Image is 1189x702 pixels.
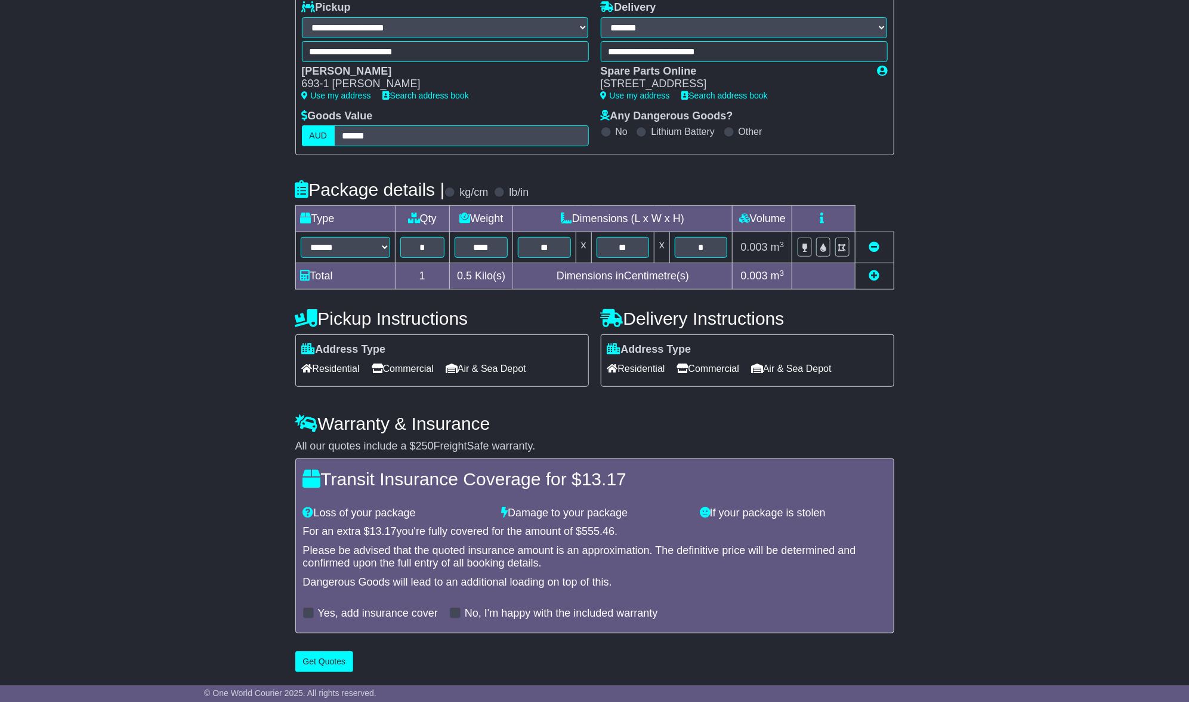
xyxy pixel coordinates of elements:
[450,206,513,232] td: Weight
[651,126,715,137] label: Lithium Battery
[297,507,496,520] div: Loss of your package
[302,78,577,91] div: 693-1 [PERSON_NAME]
[601,1,656,14] label: Delivery
[495,507,694,520] div: Damage to your package
[741,270,768,282] span: 0.003
[302,125,335,146] label: AUD
[751,359,832,378] span: Air & Sea Depot
[771,241,785,253] span: m
[869,270,880,282] a: Add new item
[295,309,589,328] h4: Pickup Instructions
[370,525,397,537] span: 13.17
[733,206,792,232] td: Volume
[509,186,529,199] label: lb/in
[741,241,768,253] span: 0.003
[694,507,892,520] div: If your package is stolen
[302,343,386,356] label: Address Type
[513,206,733,232] td: Dimensions (L x W x H)
[582,525,614,537] span: 555.46
[654,232,670,263] td: x
[450,263,513,290] td: Kilo(s)
[416,440,434,452] span: 250
[771,270,785,282] span: m
[295,206,395,232] td: Type
[395,206,450,232] td: Qty
[601,65,866,78] div: Spare Parts Online
[302,91,371,100] a: Use my address
[302,65,577,78] div: [PERSON_NAME]
[601,78,866,91] div: [STREET_ADDRESS]
[513,263,733,290] td: Dimensions in Centimetre(s)
[383,91,469,100] a: Search address book
[295,263,395,290] td: Total
[682,91,768,100] a: Search address book
[446,359,526,378] span: Air & Sea Depot
[457,270,472,282] span: 0.5
[372,359,434,378] span: Commercial
[302,110,373,123] label: Goods Value
[780,269,785,278] sup: 3
[302,1,351,14] label: Pickup
[607,343,691,356] label: Address Type
[295,180,445,199] h4: Package details |
[576,232,591,263] td: x
[303,525,887,538] div: For an extra $ you're fully covered for the amount of $ .
[302,359,360,378] span: Residential
[582,469,626,489] span: 13.17
[465,607,658,620] label: No, I'm happy with the included warranty
[303,544,887,570] div: Please be advised that the quoted insurance amount is an approximation. The definitive price will...
[318,607,438,620] label: Yes, add insurance cover
[295,440,894,453] div: All our quotes include a $ FreightSafe warranty.
[677,359,739,378] span: Commercial
[459,186,488,199] label: kg/cm
[739,126,762,137] label: Other
[616,126,628,137] label: No
[295,651,354,672] button: Get Quotes
[395,263,450,290] td: 1
[601,309,894,328] h4: Delivery Instructions
[601,110,733,123] label: Any Dangerous Goods?
[869,241,880,253] a: Remove this item
[204,688,376,698] span: © One World Courier 2025. All rights reserved.
[303,576,887,589] div: Dangerous Goods will lead to an additional loading on top of this.
[780,240,785,249] sup: 3
[601,91,670,100] a: Use my address
[607,359,665,378] span: Residential
[303,469,887,489] h4: Transit Insurance Coverage for $
[295,414,894,433] h4: Warranty & Insurance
